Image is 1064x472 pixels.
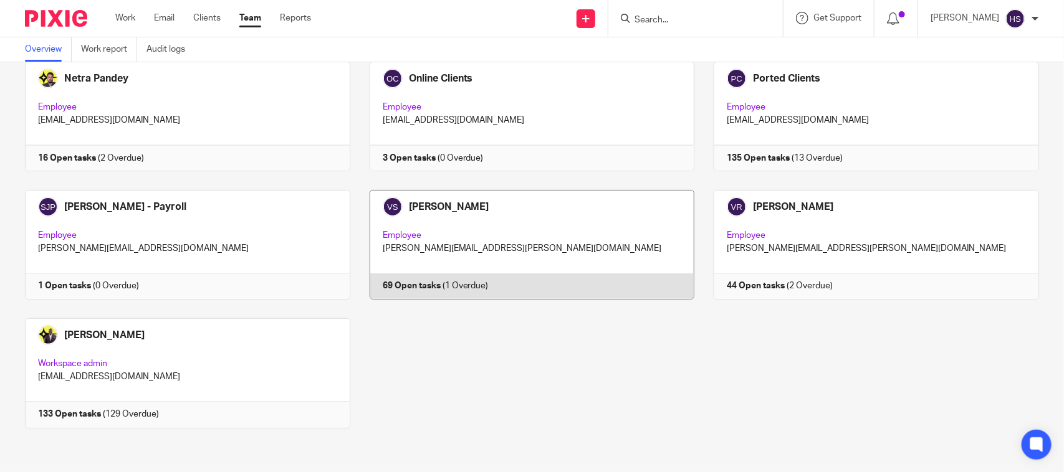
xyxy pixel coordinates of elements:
p: [PERSON_NAME] [931,12,999,24]
img: svg%3E [1005,9,1025,29]
a: Reports [280,12,311,24]
a: Work [115,12,135,24]
a: Overview [25,37,72,62]
a: Work report [81,37,137,62]
span: Get Support [813,14,861,22]
a: Email [154,12,175,24]
a: Audit logs [146,37,194,62]
input: Search [633,15,745,26]
a: Team [239,12,261,24]
a: Clients [193,12,221,24]
img: Pixie [25,10,87,27]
